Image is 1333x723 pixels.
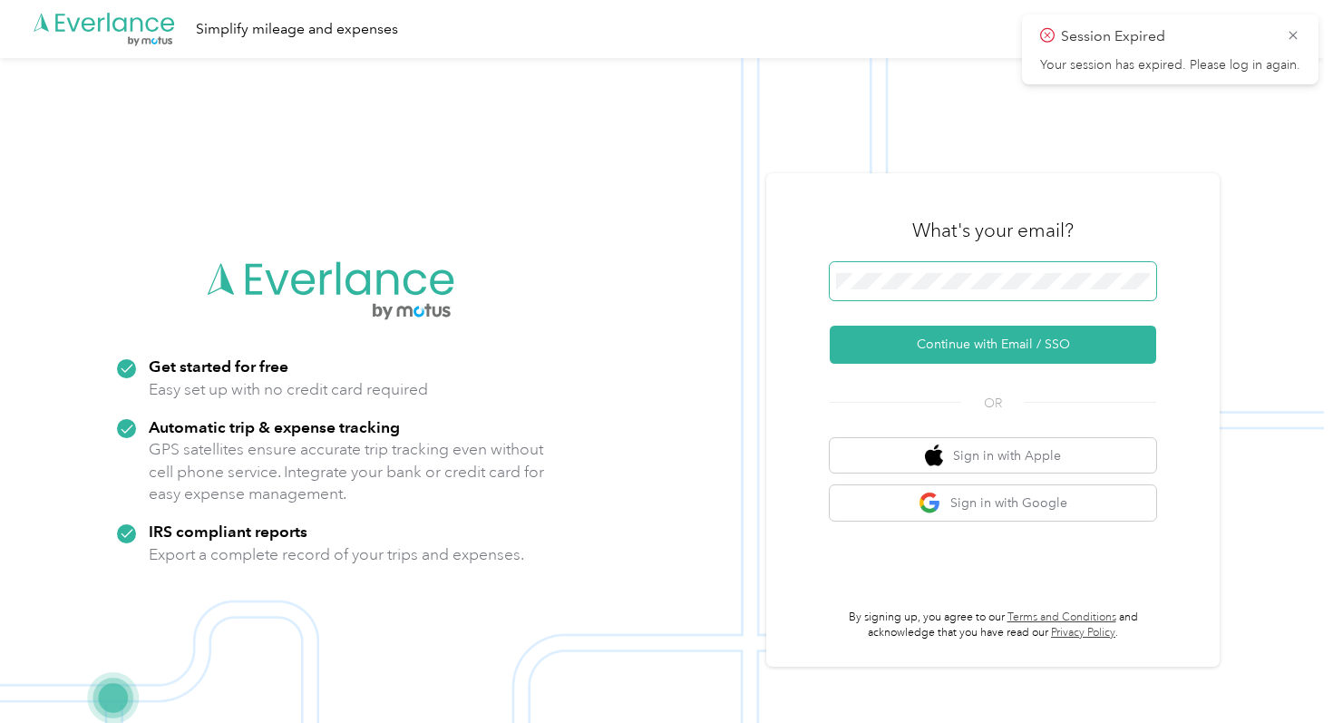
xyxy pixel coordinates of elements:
[149,378,428,401] p: Easy set up with no credit card required
[1051,626,1115,640] a: Privacy Policy
[149,438,545,505] p: GPS satellites ensure accurate trip tracking even without cell phone service. Integrate your bank...
[830,610,1156,641] p: By signing up, you agree to our and acknowledge that you have read our .
[196,18,398,41] div: Simplify mileage and expenses
[830,326,1156,364] button: Continue with Email / SSO
[149,357,288,376] strong: Get started for free
[912,218,1074,243] h3: What's your email?
[149,543,524,566] p: Export a complete record of your trips and expenses.
[149,522,307,541] strong: IRS compliant reports
[830,438,1156,474] button: apple logoSign in with Apple
[919,492,941,514] img: google logo
[961,394,1025,413] span: OR
[1061,25,1273,48] p: Session Expired
[925,445,943,467] img: apple logo
[830,485,1156,521] button: google logoSign in with Google
[149,417,400,436] strong: Automatic trip & expense tracking
[1040,57,1300,73] p: Your session has expired. Please log in again.
[1007,611,1116,624] a: Terms and Conditions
